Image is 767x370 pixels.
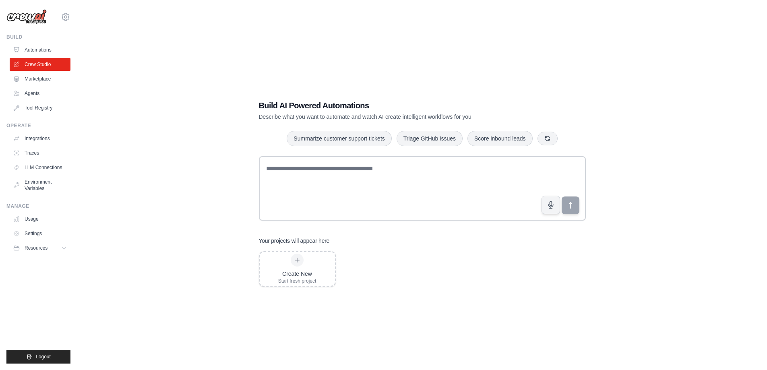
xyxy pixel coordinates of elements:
p: Describe what you want to automate and watch AI create intelligent workflows for you [259,113,529,121]
h3: Your projects will appear here [259,237,330,245]
div: Start fresh project [278,278,316,284]
div: Create New [278,270,316,278]
a: Agents [10,87,70,100]
a: Integrations [10,132,70,145]
button: Click to speak your automation idea [542,196,560,214]
a: Settings [10,227,70,240]
button: Resources [10,242,70,254]
img: Logo [6,9,47,25]
div: Manage [6,203,70,209]
a: Usage [10,213,70,225]
button: Get new suggestions [538,132,558,145]
a: Marketplace [10,72,70,85]
a: Traces [10,147,70,159]
span: Resources [25,245,48,251]
div: Build [6,34,70,40]
a: Tool Registry [10,101,70,114]
button: Summarize customer support tickets [287,131,391,146]
a: Crew Studio [10,58,70,71]
div: Operate [6,122,70,129]
button: Logout [6,350,70,364]
button: Score inbound leads [467,131,533,146]
span: Logout [36,353,51,360]
button: Triage GitHub issues [397,131,463,146]
a: Environment Variables [10,176,70,195]
h1: Build AI Powered Automations [259,100,529,111]
a: Automations [10,43,70,56]
a: LLM Connections [10,161,70,174]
